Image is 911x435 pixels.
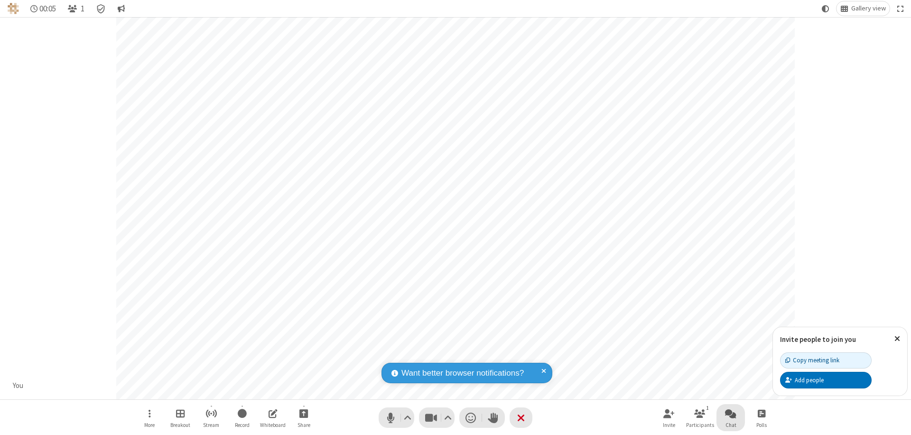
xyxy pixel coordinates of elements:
div: You [9,380,27,391]
button: Send a reaction [459,407,482,428]
div: Meeting details Encryption enabled [92,1,110,16]
button: Mute (⌘+Shift+A) [379,407,414,428]
button: Manage Breakout Rooms [166,404,195,431]
button: Open shared whiteboard [259,404,287,431]
button: Audio settings [401,407,414,428]
button: Using system theme [818,1,833,16]
button: Start recording [228,404,256,431]
button: Video setting [442,407,455,428]
button: Open menu [135,404,164,431]
span: Polls [756,422,767,428]
button: Copy meeting link [780,352,872,369]
button: End or leave meeting [510,407,532,428]
button: Close popover [887,327,907,350]
span: Gallery view [851,5,886,12]
button: Change layout [837,1,890,16]
button: Invite participants (⌘+Shift+I) [655,404,683,431]
button: Add people [780,372,872,388]
span: Breakout [170,422,190,428]
span: Whiteboard [260,422,286,428]
div: 1 [704,404,712,412]
button: Open participant list [64,1,88,16]
span: Participants [686,422,714,428]
button: Open chat [716,404,745,431]
span: Want better browser notifications? [401,367,524,379]
span: 1 [81,4,84,13]
div: Copy meeting link [785,356,839,365]
button: Conversation [113,1,129,16]
span: 00:05 [39,4,56,13]
span: More [144,422,155,428]
span: Invite [663,422,675,428]
span: Share [297,422,310,428]
button: Stop video (⌘+Shift+V) [419,407,455,428]
button: Start streaming [197,404,225,431]
span: Record [235,422,250,428]
label: Invite people to join you [780,335,856,344]
button: Fullscreen [893,1,908,16]
span: Chat [725,422,736,428]
div: Timer [27,1,60,16]
button: Raise hand [482,407,505,428]
img: QA Selenium DO NOT DELETE OR CHANGE [8,3,19,14]
span: Stream [203,422,219,428]
button: Open poll [747,404,776,431]
button: Open participant list [686,404,714,431]
button: Start sharing [289,404,318,431]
